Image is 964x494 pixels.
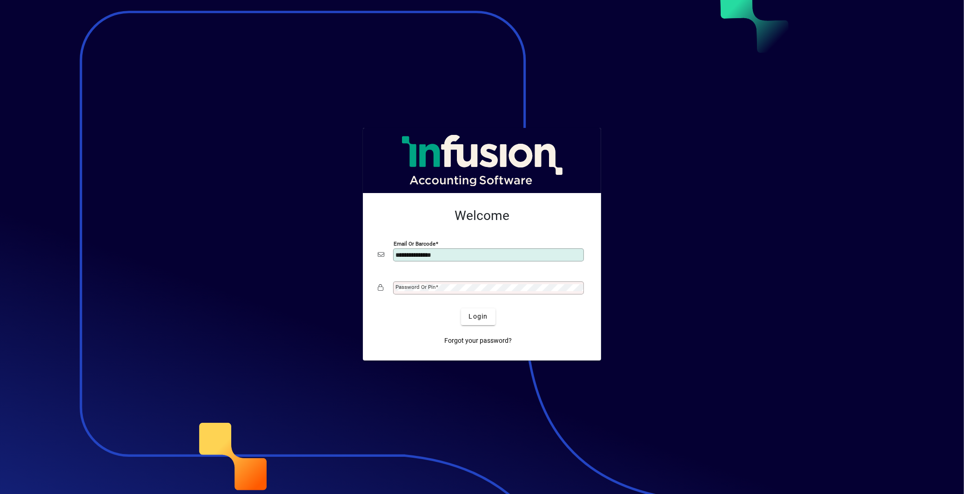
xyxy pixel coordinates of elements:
span: Forgot your password? [445,336,512,346]
mat-label: Password or Pin [395,284,435,290]
h2: Welcome [378,208,586,224]
span: Login [469,312,488,321]
a: Forgot your password? [441,333,516,349]
mat-label: Email or Barcode [394,240,435,247]
button: Login [461,308,495,325]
